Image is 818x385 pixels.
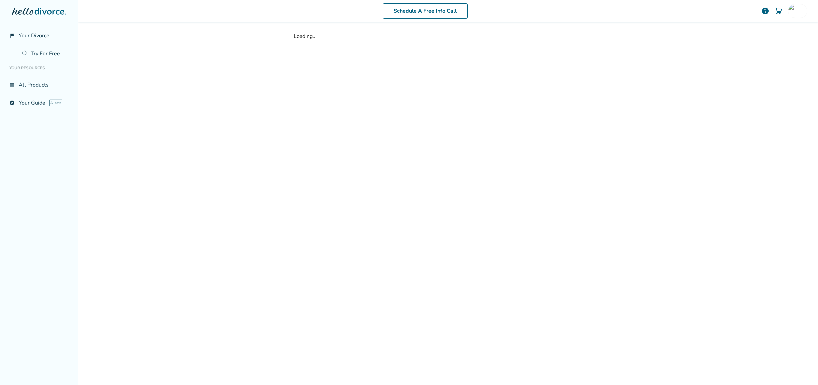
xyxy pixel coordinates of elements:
[9,33,15,38] span: flag_2
[5,28,73,43] a: flag_2Your Divorce
[761,7,769,15] a: help
[775,7,783,15] img: Cart
[49,100,62,106] span: AI beta
[19,32,49,39] span: Your Divorce
[788,4,802,18] img: keith.crowder@gmail.com
[9,82,15,88] span: view_list
[5,77,73,93] a: view_listAll Products
[383,3,468,19] a: Schedule A Free Info Call
[5,95,73,111] a: exploreYour GuideAI beta
[18,46,73,61] a: Try For Free
[9,100,15,106] span: explore
[5,61,73,75] li: Your Resources
[294,33,603,40] div: Loading...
